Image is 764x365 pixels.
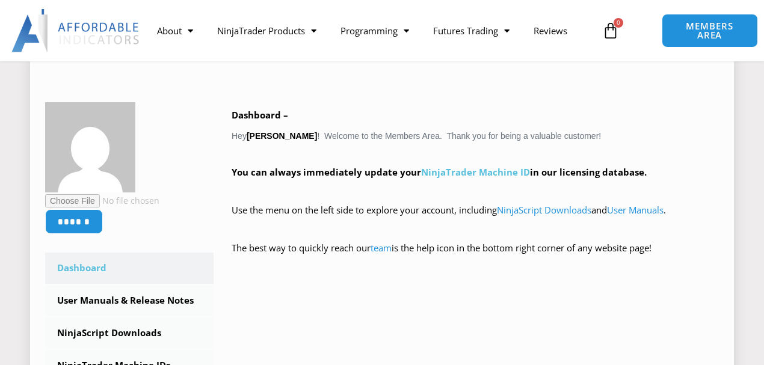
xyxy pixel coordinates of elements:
div: Hey ! Welcome to the Members Area. Thank you for being a valuable customer! [232,107,719,274]
a: User Manuals [607,204,664,216]
span: 0 [614,18,623,28]
strong: [PERSON_NAME] [247,131,317,141]
a: NinjaScript Downloads [497,204,591,216]
a: team [371,242,392,254]
b: Dashboard – [232,109,288,121]
a: 0 [584,13,637,48]
a: NinjaTrader Machine ID [421,166,530,178]
a: User Manuals & Release Notes [45,285,214,316]
a: NinjaScript Downloads [45,317,214,349]
p: Use the menu on the left side to explore your account, including and . [232,202,719,236]
p: The best way to quickly reach our is the help icon in the bottom right corner of any website page! [232,240,719,274]
nav: Menu [145,17,596,44]
img: LogoAI | Affordable Indicators – NinjaTrader [11,9,141,52]
a: MEMBERS AREA [662,14,758,48]
a: Programming [328,17,421,44]
strong: You can always immediately update your in our licensing database. [232,166,647,178]
img: 6da7dc4875d12d1b58bec19162af287f424008db4ec65535893ba771fecd505e [45,102,135,192]
a: Dashboard [45,253,214,284]
span: MEMBERS AREA [674,22,745,40]
a: Reviews [522,17,579,44]
a: Futures Trading [421,17,522,44]
a: About [145,17,205,44]
a: NinjaTrader Products [205,17,328,44]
